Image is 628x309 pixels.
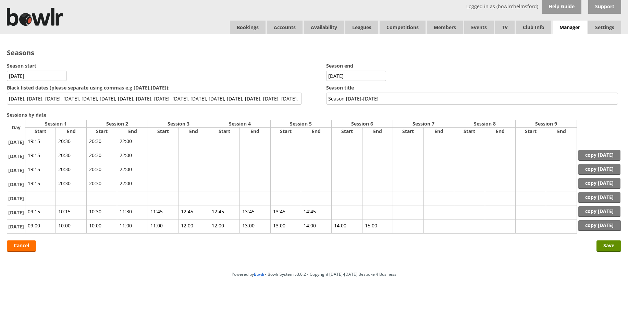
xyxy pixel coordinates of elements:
a: copy [DATE] [578,192,620,203]
input: Save [596,240,621,252]
strong: Start [35,128,46,134]
strong: Start [96,128,108,134]
a: Leagues [345,21,378,34]
label: Sessions by date [7,111,621,118]
strong: Start [341,128,353,134]
strong: End [557,128,566,134]
strong: End [434,128,443,134]
strong: [DATE] [8,209,24,216]
a: Bookings [230,21,266,34]
strong: End [496,128,505,134]
span: Manager [553,21,587,35]
label: Black listed dates (please separate using commas e.g [DATE],[DATE]): [7,84,302,91]
a: copy [DATE] [578,220,621,231]
strong: Start [402,128,414,134]
strong: Session 9 [535,120,557,127]
strong: [DATE] [8,181,24,188]
strong: Session 3 [168,120,189,127]
strong: Session 5 [290,120,312,127]
strong: Session 2 [106,120,128,127]
a: Cancel [7,240,36,252]
a: Bowlr [254,271,265,277]
strong: Session 8 [474,120,496,127]
h2: Seasons [7,48,621,57]
strong: Start [280,128,292,134]
strong: [DATE] [8,195,24,202]
span: Settings [588,21,621,34]
label: Season title [326,84,618,91]
span: TV [495,21,515,34]
strong: Start [525,128,537,134]
strong: End [250,128,259,134]
strong: Start [157,128,169,134]
strong: [DATE] [8,223,24,230]
strong: [DATE] [8,167,24,174]
a: Availability [304,21,344,34]
span: Members [427,21,463,34]
a: copy [DATE] [578,164,620,175]
label: Season end [326,62,621,69]
a: Events [464,21,494,34]
label: Season start [7,62,302,69]
strong: Start [219,128,230,134]
strong: Session 4 [229,120,251,127]
strong: [DATE] [8,139,24,145]
span: Powered by • Bowlr System v3.6.2 • Copyright [DATE]-[DATE] Bespoke 4 Business [232,271,396,277]
strong: Day [12,124,21,131]
strong: Session 7 [412,120,434,127]
strong: End [128,128,137,134]
strong: End [189,128,198,134]
a: Club Info [516,21,551,34]
strong: Session 6 [351,120,373,127]
a: Competitions [380,21,426,34]
span: Accounts [267,21,303,34]
strong: [DATE] [8,153,24,159]
strong: End [312,128,321,134]
a: copy [DATE] [578,178,620,189]
strong: Start [464,128,475,134]
a: copy [DATE] [578,150,620,161]
strong: End [67,128,76,134]
a: copy [DATE] [578,206,620,217]
strong: Session 1 [45,120,67,127]
strong: End [373,128,382,134]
